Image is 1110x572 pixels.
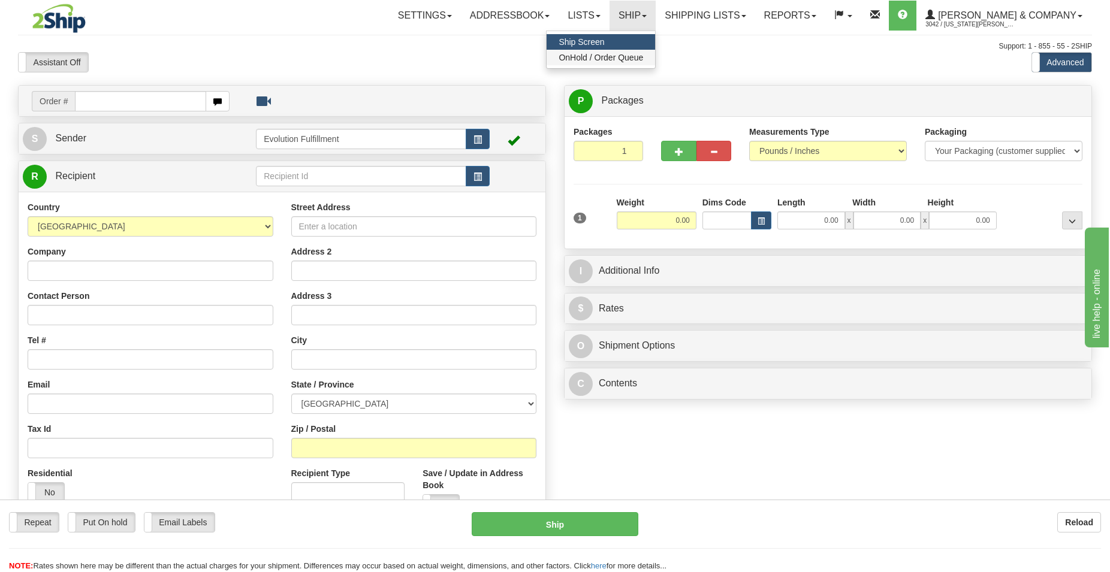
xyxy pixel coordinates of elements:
label: Company [28,246,66,258]
label: Email Labels [144,513,215,532]
label: City [291,334,307,346]
a: Ship [610,1,656,31]
label: Packaging [925,126,967,138]
div: live help - online [9,7,111,22]
label: Country [28,201,60,213]
input: Sender Id [256,129,466,149]
label: Packages [574,126,613,138]
a: [PERSON_NAME] & Company 3042 / [US_STATE][PERSON_NAME] [916,1,1091,31]
button: Reload [1057,512,1101,532]
label: Contact Person [28,290,89,302]
a: OnHold / Order Queue [547,50,655,65]
input: Enter a location [291,216,537,237]
a: Settings [389,1,461,31]
span: x [921,211,929,229]
input: Recipient Id [256,166,466,186]
label: Save / Update in Address Book [423,467,536,491]
label: Dims Code [702,196,746,208]
label: Tax Id [28,423,51,435]
label: Address 2 [291,246,332,258]
label: Measurements Type [749,126,830,138]
label: Advanced [1032,53,1091,72]
span: Ship Screen [559,37,604,47]
label: Street Address [291,201,351,213]
img: logo3042.jpg [18,3,100,34]
div: ... [1062,211,1082,229]
label: No [28,483,64,502]
span: OnHold / Order Queue [559,53,643,62]
a: CContents [569,371,1087,396]
a: Lists [559,1,609,31]
span: I [569,259,593,283]
span: 1 [574,213,586,223]
a: R Recipient [23,164,230,189]
b: Reload [1065,517,1093,527]
label: Repeat [10,513,59,532]
a: Shipping lists [656,1,755,31]
span: 3042 / [US_STATE][PERSON_NAME] [925,19,1015,31]
label: Length [777,196,806,208]
label: Width [852,196,876,208]
span: [PERSON_NAME] & Company [935,10,1076,20]
a: P Packages [569,89,1087,113]
span: Sender [55,133,86,143]
a: Addressbook [461,1,559,31]
a: S Sender [23,126,256,151]
span: R [23,165,47,189]
label: Put On hold [68,513,135,532]
span: C [569,372,593,396]
a: IAdditional Info [569,259,1087,283]
a: $Rates [569,296,1087,321]
span: Order # [32,91,75,111]
span: O [569,334,593,358]
label: Recipient Type [291,467,351,479]
span: Recipient [55,171,95,181]
span: Packages [601,95,643,105]
span: $ [569,296,593,320]
div: Support: 1 - 855 - 55 - 2SHIP [18,41,1092,52]
label: Residential [28,467,73,479]
label: Weight [617,196,644,208]
a: Ship Screen [547,34,655,50]
span: S [23,127,47,151]
span: NOTE: [9,561,33,570]
a: here [591,561,607,570]
label: Height [928,196,954,208]
a: OShipment Options [569,334,1087,358]
label: No [423,495,459,514]
label: Address 3 [291,290,332,302]
label: Email [28,379,50,391]
span: x [845,211,853,229]
iframe: chat widget [1082,225,1109,347]
label: Assistant Off [19,53,88,72]
label: Tel # [28,334,46,346]
label: State / Province [291,379,354,391]
button: Ship [472,512,639,536]
label: Zip / Postal [291,423,336,435]
span: P [569,89,593,113]
a: Reports [755,1,825,31]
